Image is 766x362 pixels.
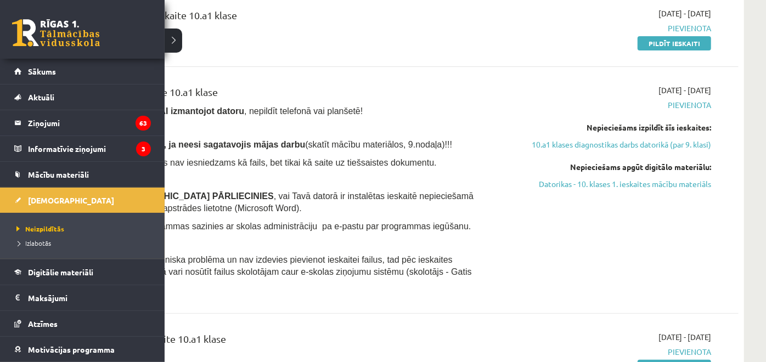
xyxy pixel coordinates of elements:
span: Pirms [DEMOGRAPHIC_DATA] PĀRLIECINIES [82,191,274,201]
span: , vai Tavā datorā ir instalētas ieskaitē nepieciešamā programma – teksta apstrādes lietotne (Micr... [82,191,474,213]
span: Neizpildītās [14,224,64,233]
span: Pievienota [512,99,711,111]
span: Ja Tev nav šīs programmas sazinies ar skolas administrāciju pa e-pastu par programmas iegūšanu. [82,222,471,231]
span: [DATE] - [DATE] [658,8,711,19]
a: Atzīmes [14,311,151,336]
a: Maksājumi [14,285,151,310]
a: Digitālie materiāli [14,259,151,285]
a: Neizpildītās [14,224,154,234]
a: [DEMOGRAPHIC_DATA] [14,188,151,213]
a: Sākums [14,59,151,84]
legend: Ziņojumi [28,110,151,135]
a: Pildīt ieskaiti [638,36,711,50]
a: Aktuāli [14,84,151,110]
span: [DATE] - [DATE] [658,84,711,96]
div: Datorika 1. ieskaite 10.a1 klase [82,84,496,105]
span: Digitālie materiāli [28,267,93,277]
span: Sākums [28,66,56,76]
a: Motivācijas programma [14,337,151,362]
span: Aktuāli [28,92,54,102]
i: 3 [136,142,151,156]
div: Ģeogrāfija 1. ieskaite 10.a1 klase [82,331,496,352]
legend: Informatīvie ziņojumi [28,136,151,161]
span: [DATE] - [DATE] [658,331,711,343]
span: - mājasdarbs nav iesniedzams kā fails, bet tikai kā saite uz tiešsaistes dokumentu. [82,158,437,167]
a: Informatīvie ziņojumi3 [14,136,151,161]
span: Nesāc pildīt ieskaiti, ja neesi sagatavojis mājas darbu [82,140,305,149]
span: Ieskaite jāpilda , nepildīt telefonā vai planšetē! [82,106,363,116]
a: 10.a1 klases diagnostikas darbs datorikā (par 9. klasi) [512,139,711,150]
a: Izlabotās [14,238,154,248]
i: 63 [136,116,151,131]
a: Mācību materiāli [14,162,151,187]
span: Ja Tev ir radusies tehniska problēma un nav izdevies pievienot ieskaitei failus, tad pēc ieskaite... [82,255,472,289]
span: [DEMOGRAPHIC_DATA] [28,195,114,205]
div: Nepieciešams apgūt digitālo materiālu: [512,161,711,173]
span: Izlabotās [14,239,51,247]
a: Rīgas 1. Tālmācības vidusskola [12,19,100,47]
span: Atzīmes [28,319,58,329]
span: Pievienota [512,346,711,358]
legend: Maksājumi [28,285,151,310]
a: Datorikas - 10. klases 1. ieskaites mācību materiāls [512,178,711,190]
a: Ziņojumi63 [14,110,151,135]
div: Angļu valoda 1. ieskaite 10.a1 klase [82,8,496,28]
b: , TIKAI izmantojot datoru [140,106,244,116]
span: Pievienota [512,22,711,34]
div: Nepieciešams izpildīt šīs ieskaites: [512,122,711,133]
span: Motivācijas programma [28,344,115,354]
span: (skatīt mācību materiālos, 9.nodaļa)!!! [305,140,452,149]
span: Mācību materiāli [28,169,89,179]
